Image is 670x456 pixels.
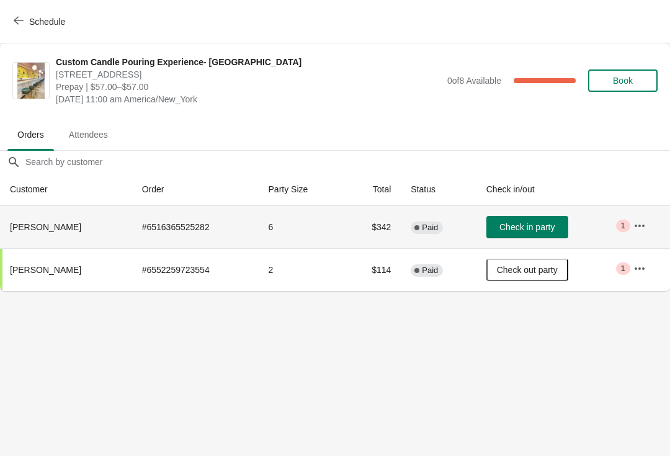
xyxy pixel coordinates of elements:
td: # 6552259723554 [132,248,259,291]
span: Schedule [29,17,65,27]
th: Check in/out [476,173,623,206]
th: Status [401,173,476,206]
span: Paid [422,223,438,233]
input: Search by customer [25,151,670,173]
td: $114 [344,248,401,291]
span: Book [613,76,633,86]
td: $342 [344,206,401,248]
button: Check in party [486,216,568,238]
span: 0 of 8 Available [447,76,501,86]
span: [PERSON_NAME] [10,222,81,232]
th: Total [344,173,401,206]
td: 6 [259,206,344,248]
span: [DATE] 11:00 am America/New_York [56,93,441,105]
th: Order [132,173,259,206]
button: Check out party [486,259,568,281]
span: Attendees [59,123,118,146]
th: Party Size [259,173,344,206]
button: Schedule [6,11,75,33]
span: 1 [621,221,625,231]
span: [PERSON_NAME] [10,265,81,275]
button: Book [588,69,658,92]
span: [STREET_ADDRESS] [56,68,441,81]
td: 2 [259,248,344,291]
span: Check in party [499,222,555,232]
span: 1 [621,264,625,274]
span: Prepay | $57.00–$57.00 [56,81,441,93]
span: Check out party [497,265,558,275]
img: Custom Candle Pouring Experience- Delray Beach [17,63,45,99]
span: Paid [422,266,438,275]
td: # 6516365525282 [132,206,259,248]
span: Orders [7,123,54,146]
span: Custom Candle Pouring Experience- [GEOGRAPHIC_DATA] [56,56,441,68]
